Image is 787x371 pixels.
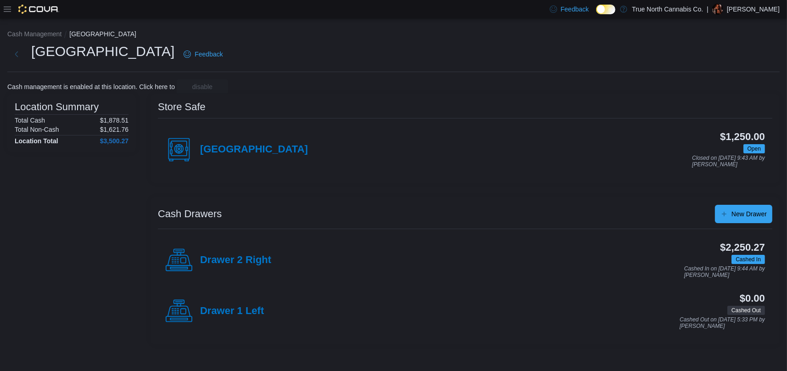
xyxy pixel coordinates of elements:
[748,145,761,153] span: Open
[158,101,206,112] h3: Store Safe
[712,4,723,15] div: Olyvia Evans
[18,5,59,14] img: Cova
[180,45,226,63] a: Feedback
[740,293,765,304] h3: $0.00
[707,4,709,15] p: |
[7,29,780,40] nav: An example of EuiBreadcrumbs
[100,117,128,124] p: $1,878.51
[15,101,99,112] h3: Location Summary
[200,305,264,317] h4: Drawer 1 Left
[731,255,765,264] span: Cashed In
[200,254,271,266] h4: Drawer 2 Right
[720,242,765,253] h3: $2,250.27
[100,126,128,133] p: $1,621.76
[715,205,772,223] button: New Drawer
[177,79,228,94] button: disable
[727,4,780,15] p: [PERSON_NAME]
[200,144,308,156] h4: [GEOGRAPHIC_DATA]
[7,30,61,38] button: Cash Management
[692,155,765,168] p: Closed on [DATE] 9:43 AM by [PERSON_NAME]
[195,50,223,59] span: Feedback
[15,137,58,145] h4: Location Total
[31,42,174,61] h1: [GEOGRAPHIC_DATA]
[731,306,761,315] span: Cashed Out
[561,5,589,14] span: Feedback
[720,131,765,142] h3: $1,250.00
[15,126,59,133] h6: Total Non-Cash
[7,83,175,90] p: Cash management is enabled at this location. Click here to
[743,144,765,153] span: Open
[15,117,45,124] h6: Total Cash
[158,208,222,219] h3: Cash Drawers
[736,255,761,264] span: Cashed In
[727,306,765,315] span: Cashed Out
[684,266,765,278] p: Cashed In on [DATE] 9:44 AM by [PERSON_NAME]
[192,82,212,91] span: disable
[731,209,767,219] span: New Drawer
[7,45,26,63] button: Next
[632,4,703,15] p: True North Cannabis Co.
[69,30,136,38] button: [GEOGRAPHIC_DATA]
[680,317,765,329] p: Cashed Out on [DATE] 5:33 PM by [PERSON_NAME]
[596,5,615,14] input: Dark Mode
[100,137,128,145] h4: $3,500.27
